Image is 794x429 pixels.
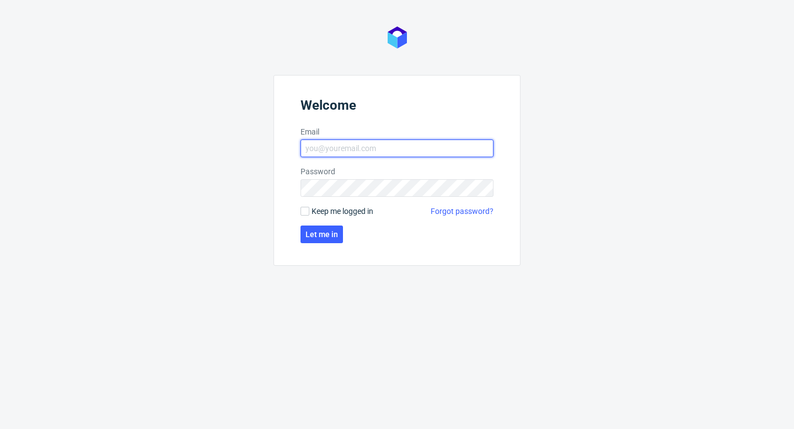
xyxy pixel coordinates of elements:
header: Welcome [301,98,493,117]
span: Let me in [305,230,338,238]
label: Email [301,126,493,137]
a: Forgot password? [431,206,493,217]
span: Keep me logged in [312,206,373,217]
input: you@youremail.com [301,140,493,157]
button: Let me in [301,226,343,243]
label: Password [301,166,493,177]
